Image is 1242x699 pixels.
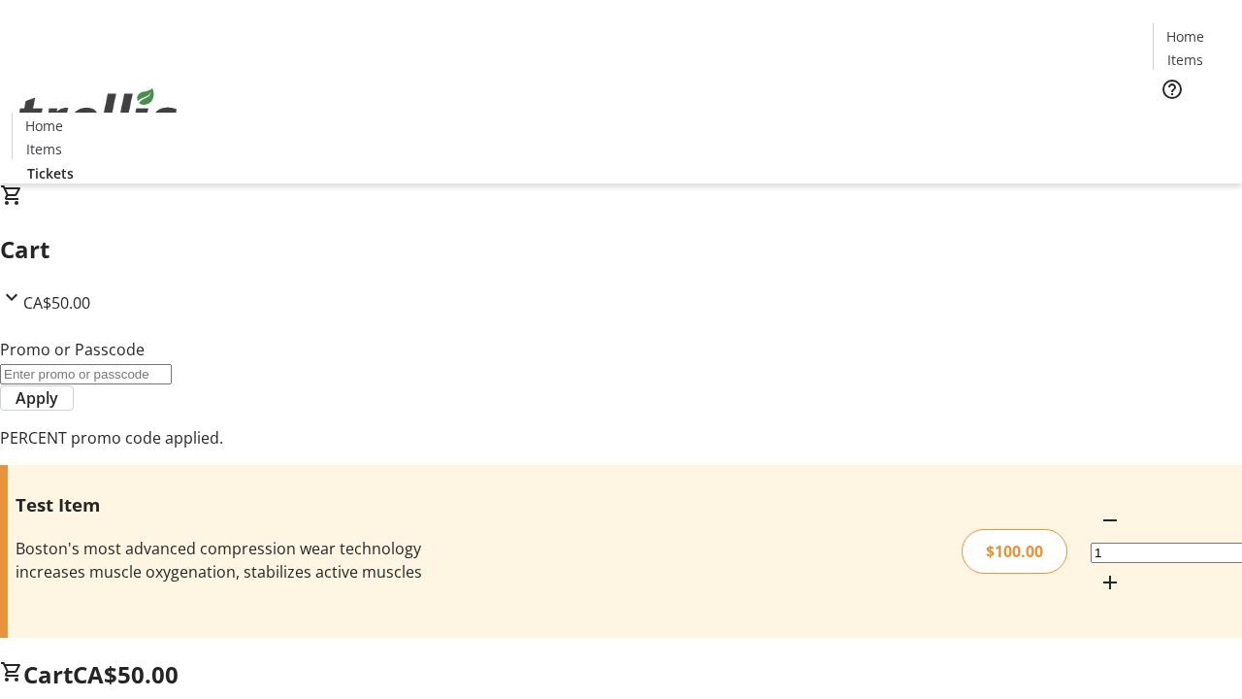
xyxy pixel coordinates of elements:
[13,116,75,136] a: Home
[26,139,62,159] span: Items
[962,529,1067,574] div: $100.00
[1154,26,1216,47] a: Home
[16,491,440,518] h3: Test Item
[73,658,179,690] span: CA$50.00
[1091,563,1129,602] button: Increment by one
[23,292,90,314] span: CA$50.00
[1153,113,1230,133] a: Tickets
[1091,501,1129,540] button: Decrement by one
[27,163,74,183] span: Tickets
[12,163,89,183] a: Tickets
[25,116,63,136] span: Home
[1166,26,1204,47] span: Home
[16,537,440,583] div: Boston's most advanced compression wear technology increases muscle oxygenation, stabilizes activ...
[1153,70,1192,109] button: Help
[1167,50,1203,70] span: Items
[1154,50,1216,70] a: Items
[12,67,184,164] img: Orient E2E Organization q9zma5UAMd's Logo
[13,139,75,159] a: Items
[1168,113,1215,133] span: Tickets
[16,386,58,410] span: Apply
